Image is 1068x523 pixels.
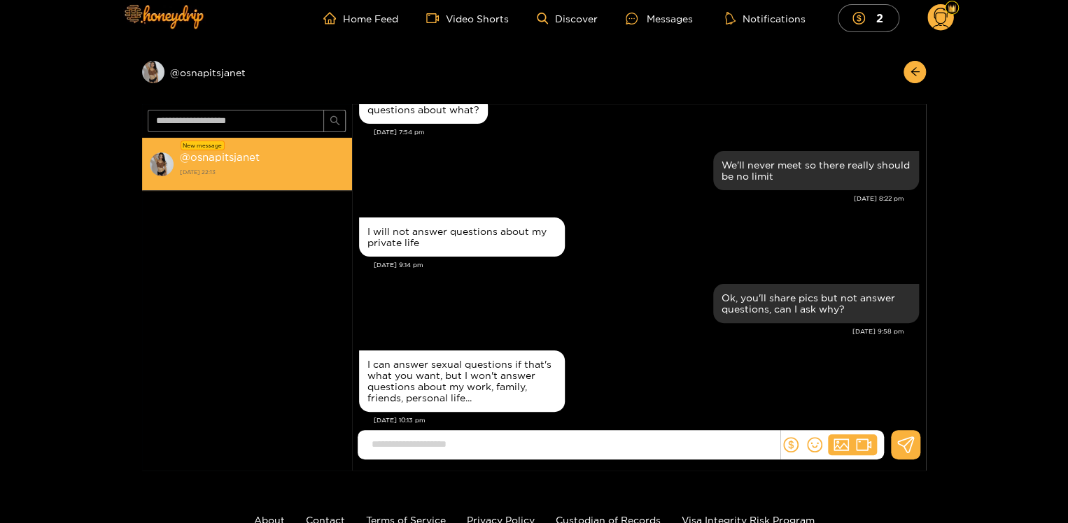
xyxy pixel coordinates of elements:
div: [DATE] 9:14 pm [374,260,919,270]
a: Home Feed [323,12,398,24]
div: [DATE] 8:22 pm [359,194,904,203]
div: Sep. 23, 7:54 pm [359,96,488,124]
div: Messages [626,10,693,27]
div: Sep. 23, 10:13 pm [359,350,565,412]
strong: [DATE] 22:13 [180,166,345,178]
span: video-camera [426,12,446,24]
div: I will not answer questions about my private life [367,226,556,248]
a: Video Shorts [426,12,509,24]
span: home [323,12,343,24]
div: [DATE] 9:58 pm [359,327,904,336]
button: dollar [780,434,801,455]
button: arrow-left [904,61,926,83]
button: Notifications [721,11,810,25]
div: questions about what? [367,104,479,115]
div: [DATE] 7:54 pm [374,127,919,137]
span: dollar [852,12,872,24]
div: Sep. 23, 9:58 pm [713,284,919,323]
button: picturevideo-camera [828,434,877,455]
mark: 2 [873,10,885,25]
a: Discover [537,13,598,24]
img: conversation [149,152,174,177]
span: picture [834,437,849,452]
div: Ok, you'll share pics but not answer questions, can I ask why? [722,292,911,315]
button: search [323,110,346,132]
div: Sep. 23, 9:14 pm [359,217,565,257]
div: Sep. 23, 8:22 pm [713,151,919,190]
span: arrow-left [910,66,920,78]
button: 2 [838,4,899,31]
strong: @ osnapitsjanet [180,151,260,163]
span: smile [807,437,822,452]
div: I can answer sexual questions if that's what you want, but I won't answer questions about my work... [367,359,556,403]
div: New message [181,141,225,150]
div: [DATE] 10:13 pm [374,415,919,425]
img: Fan Level [948,4,956,13]
div: @osnapitsjanet [142,61,352,83]
div: We'll never meet so there really should be no limit [722,159,911,182]
span: video-camera [856,437,871,452]
span: dollar [783,437,799,452]
span: search [330,115,340,127]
